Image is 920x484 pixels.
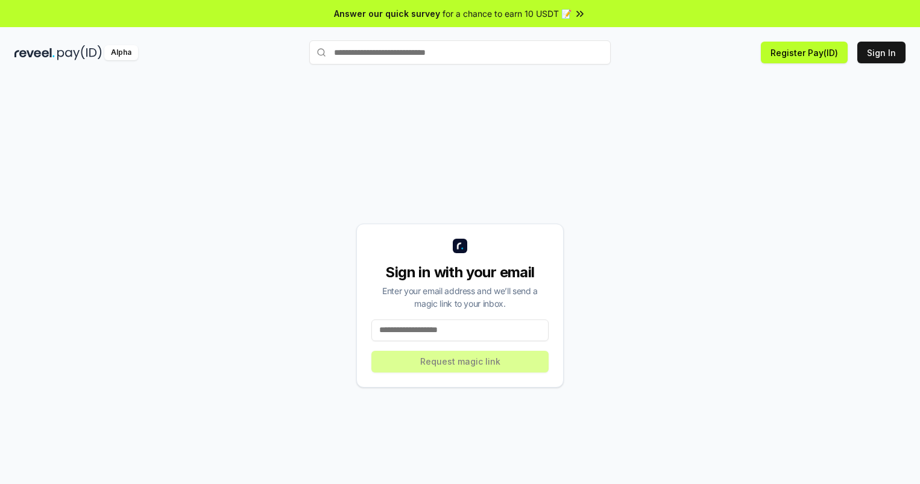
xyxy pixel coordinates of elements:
div: Alpha [104,45,138,60]
div: Enter your email address and we’ll send a magic link to your inbox. [371,284,549,310]
span: Answer our quick survey [334,7,440,20]
img: reveel_dark [14,45,55,60]
img: pay_id [57,45,102,60]
span: for a chance to earn 10 USDT 📝 [443,7,572,20]
button: Register Pay(ID) [761,42,848,63]
img: logo_small [453,239,467,253]
div: Sign in with your email [371,263,549,282]
button: Sign In [857,42,906,63]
